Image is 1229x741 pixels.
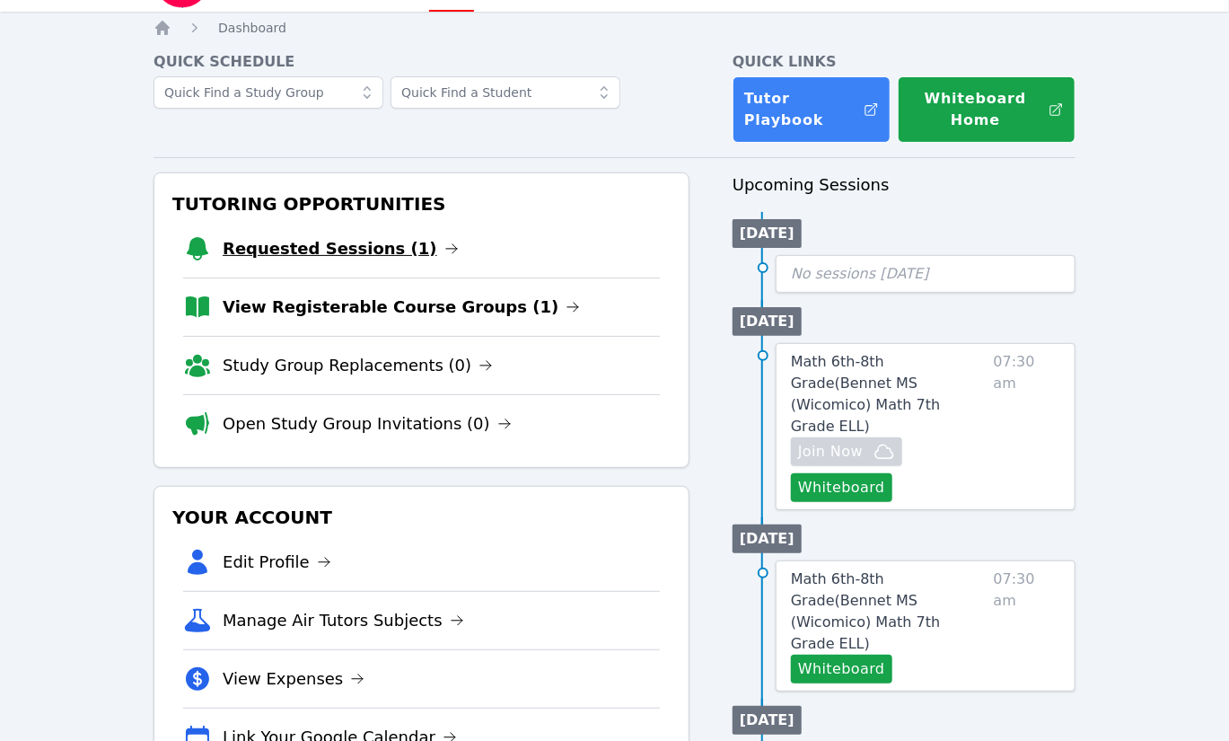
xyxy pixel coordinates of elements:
a: Math 6th-8th Grade(Bennet MS (Wicomico) Math 7th Grade ELL) [791,351,987,437]
a: View Registerable Course Groups (1) [223,295,580,320]
span: Math 6th-8th Grade ( Bennet MS (Wicomico) Math 7th Grade ELL ) [791,570,940,652]
h4: Quick Schedule [154,51,689,73]
a: Edit Profile [223,550,331,575]
input: Quick Find a Study Group [154,76,383,109]
h3: Tutoring Opportunities [169,188,674,220]
button: Whiteboard [791,473,892,502]
span: Dashboard [218,21,286,35]
h3: Your Account [169,501,674,534]
nav: Breadcrumb [154,19,1075,37]
a: Math 6th-8th Grade(Bennet MS (Wicomico) Math 7th Grade ELL) [791,569,987,655]
li: [DATE] [733,525,802,553]
span: Join Now [798,441,863,463]
a: Open Study Group Invitations (0) [223,411,512,437]
button: Join Now [791,437,902,466]
li: [DATE] [733,219,802,248]
a: Manage Air Tutors Subjects [223,608,464,633]
h3: Upcoming Sessions [733,172,1075,198]
li: [DATE] [733,307,802,336]
input: Quick Find a Student [391,76,620,109]
button: Whiteboard Home [898,76,1075,143]
h4: Quick Links [733,51,1075,73]
a: View Expenses [223,666,364,692]
a: Dashboard [218,19,286,37]
li: [DATE] [733,706,802,735]
a: Requested Sessions (1) [223,236,459,261]
button: Whiteboard [791,655,892,684]
a: Study Group Replacements (0) [223,353,493,378]
span: No sessions [DATE] [791,265,929,282]
span: 07:30 am [994,569,1060,684]
span: Math 6th-8th Grade ( Bennet MS (Wicomico) Math 7th Grade ELL ) [791,353,940,435]
a: Tutor Playbook [733,76,891,143]
span: 07:30 am [994,351,1060,502]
